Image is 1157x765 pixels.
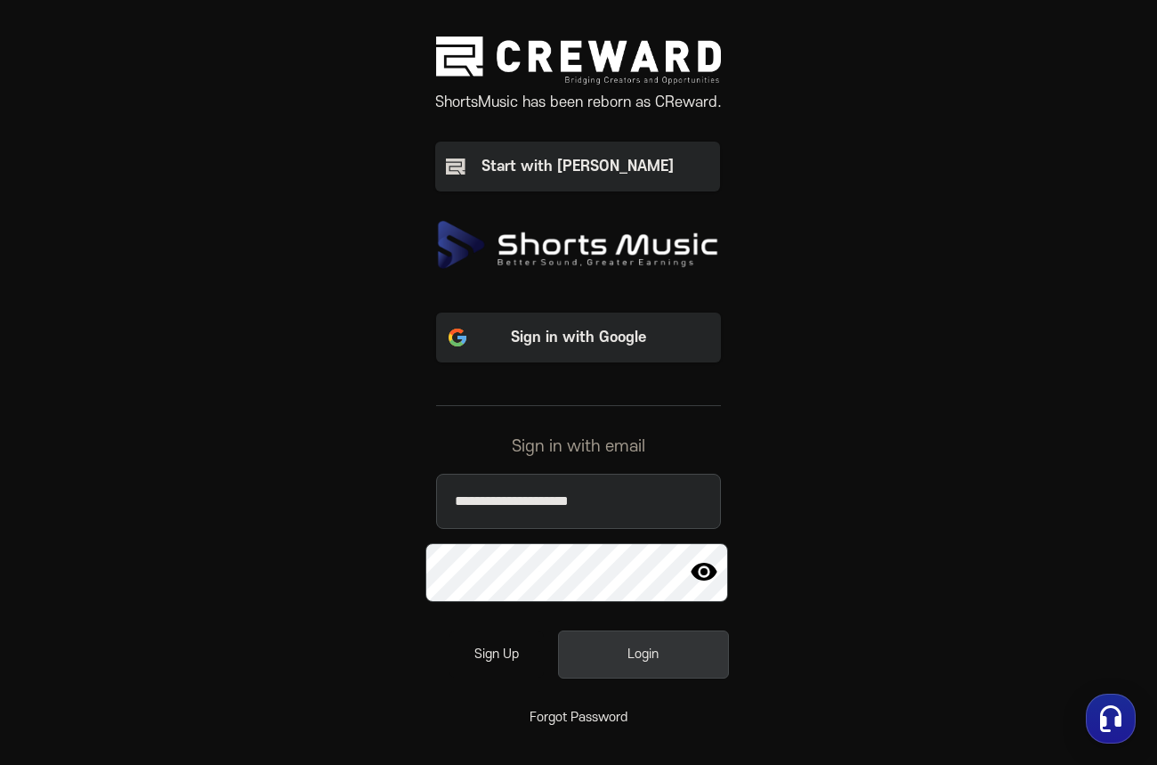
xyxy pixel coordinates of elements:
div: Sign in with email [436,405,721,460]
a: Messages [117,565,230,609]
div: Start with [PERSON_NAME] [481,156,674,177]
img: eye [690,557,718,586]
a: Start with [PERSON_NAME] [435,142,722,191]
img: creward logo [436,37,721,84]
a: Forgot Password [530,710,627,725]
span: Home [45,591,77,606]
a: Settings [230,565,342,609]
button: Login [558,631,729,679]
button: Start with [PERSON_NAME] [435,142,720,191]
button: Sign in with Google [436,313,721,362]
div: Login [584,646,703,663]
img: ShortsMusic [436,220,721,270]
p: ShortsMusic has been reborn as CReward. [435,92,722,113]
p: Sign in with Google [511,327,646,348]
span: Messages [148,592,200,606]
span: Settings [263,591,307,606]
a: Home [5,565,117,609]
a: Sign Up [449,631,544,678]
